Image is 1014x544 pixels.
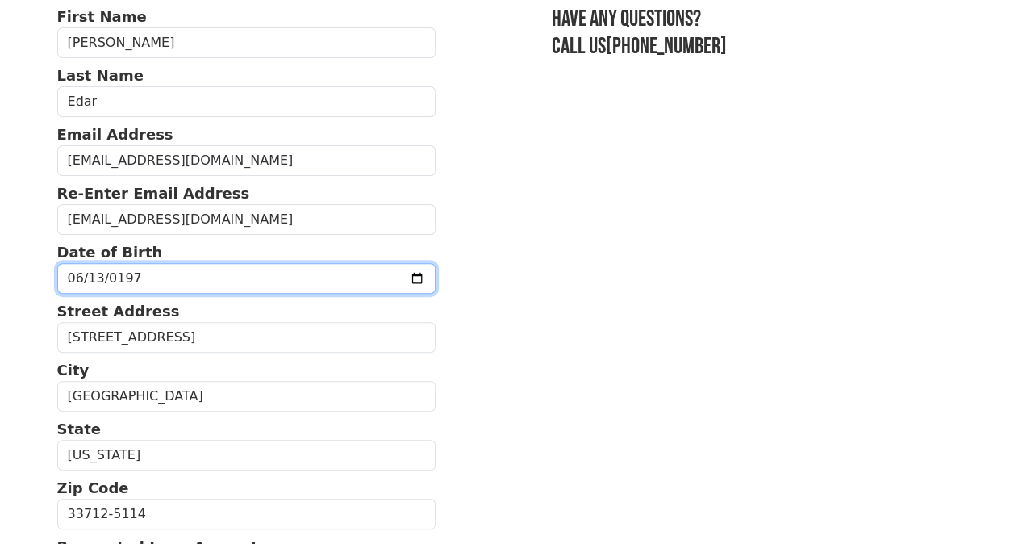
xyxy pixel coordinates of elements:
[57,27,436,58] input: First Name
[57,185,250,202] strong: Re-Enter Email Address
[57,362,90,379] strong: City
[57,67,144,84] strong: Last Name
[57,204,436,235] input: Re-Enter Email Address
[606,33,727,60] a: [PHONE_NUMBER]
[57,244,163,261] strong: Date of Birth
[57,126,173,143] strong: Email Address
[57,479,129,496] strong: Zip Code
[57,499,436,529] input: Zip Code
[57,8,147,25] strong: First Name
[57,322,436,353] input: Street Address
[552,6,957,33] h3: Have any questions?
[57,381,436,412] input: City
[552,33,957,61] h3: Call us
[57,86,436,117] input: Last Name
[57,421,102,437] strong: State
[57,145,436,176] input: Email Address
[57,303,180,320] strong: Street Address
